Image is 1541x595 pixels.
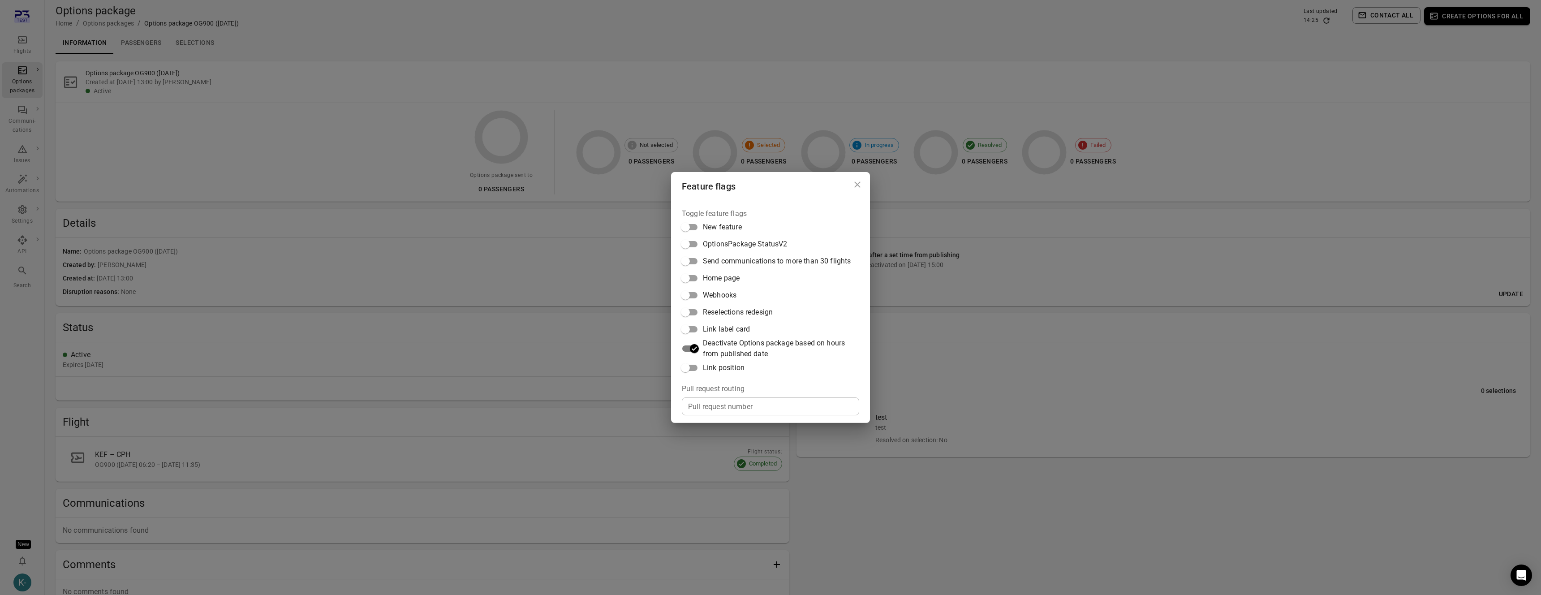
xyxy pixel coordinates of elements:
span: New feature [703,222,742,233]
span: Send communications to more than 30 flights [703,256,851,267]
div: Open Intercom Messenger [1511,565,1532,586]
span: Webhooks [703,290,736,301]
legend: Pull request routing [682,384,745,394]
span: Link label card [703,324,750,335]
legend: Toggle feature flags [682,208,747,219]
button: Close dialog [848,176,866,194]
span: Reselections redesign [703,307,773,318]
span: OptionsPackage StatusV2 [703,239,787,250]
span: Deactivate Options package based on hours from published date [703,338,852,359]
span: Home page [703,273,740,284]
span: Link position [703,362,745,373]
h2: Feature flags [671,172,870,201]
